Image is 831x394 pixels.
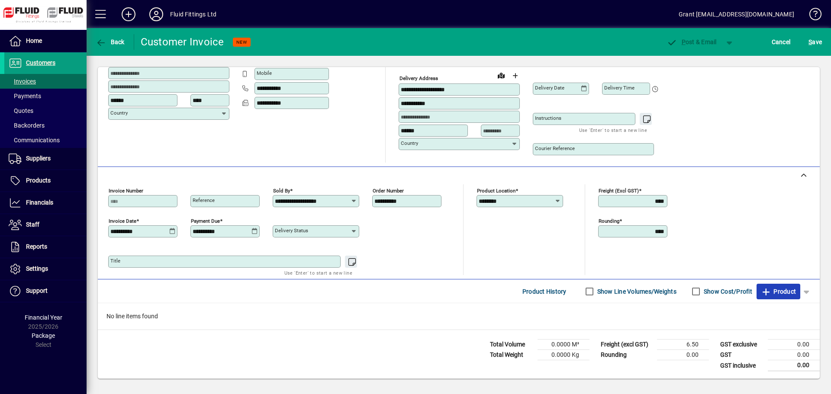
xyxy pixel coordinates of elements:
mat-label: Mobile [257,70,272,76]
span: Products [26,177,51,184]
button: Choose address [508,69,522,83]
mat-label: Courier Reference [535,145,575,151]
td: 0.00 [768,350,820,360]
span: Suppliers [26,155,51,162]
mat-label: Invoice date [109,218,136,224]
a: Reports [4,236,87,258]
div: Grant [EMAIL_ADDRESS][DOMAIN_NAME] [679,7,794,21]
a: View on map [494,68,508,82]
a: Settings [4,258,87,280]
span: Customers [26,59,55,66]
td: 0.00 [768,360,820,371]
a: Support [4,280,87,302]
span: Invoices [9,78,36,85]
mat-label: Title [110,258,120,264]
mat-label: Rounding [599,218,619,224]
span: Quotes [9,107,33,114]
td: 0.00 [768,340,820,350]
td: 0.00 [657,350,709,360]
span: Reports [26,243,47,250]
mat-label: Country [110,110,128,116]
mat-label: Product location [477,188,515,194]
td: Rounding [596,350,657,360]
span: ave [808,35,822,49]
a: Invoices [4,74,87,89]
mat-label: Payment due [191,218,220,224]
span: Product History [522,285,567,298]
a: Suppliers [4,148,87,170]
td: GST [716,350,768,360]
label: Show Line Volumes/Weights [596,287,676,296]
td: 0.0000 Kg [538,350,589,360]
span: NEW [236,39,247,45]
a: Financials [4,192,87,214]
td: GST inclusive [716,360,768,371]
mat-label: Country [401,140,418,146]
span: Product [761,285,796,298]
mat-label: Delivery status [275,227,308,234]
a: Home [4,30,87,52]
button: Add [115,6,142,22]
div: Fluid Fittings Ltd [170,7,216,21]
span: ost & Email [667,38,717,45]
a: Knowledge Base [803,2,820,30]
td: Freight (excl GST) [596,340,657,350]
td: Total Volume [486,340,538,350]
button: Product [757,284,800,299]
span: Settings [26,265,48,272]
span: Payments [9,93,41,99]
a: Payments [4,89,87,103]
span: P [682,38,686,45]
label: Show Cost/Profit [702,287,752,296]
div: No line items found [98,303,820,330]
mat-label: Delivery time [604,85,635,91]
button: Post & Email [662,34,721,50]
a: Products [4,170,87,192]
span: Communications [9,137,60,144]
mat-label: Sold by [273,188,290,194]
mat-label: Order number [373,188,404,194]
td: 0.0000 M³ [538,340,589,350]
a: Communications [4,133,87,147]
app-page-header-button: Back [87,34,134,50]
button: Save [806,34,824,50]
button: Cancel [770,34,793,50]
td: GST exclusive [716,340,768,350]
button: Profile [142,6,170,22]
a: Staff [4,214,87,236]
mat-hint: Use 'Enter' to start a new line [579,125,647,135]
span: Home [26,37,42,44]
td: 6.50 [657,340,709,350]
a: Quotes [4,103,87,118]
mat-label: Invoice number [109,188,143,194]
mat-label: Delivery date [535,85,564,91]
span: Support [26,287,48,294]
button: Back [93,34,127,50]
mat-label: Reference [193,197,215,203]
mat-hint: Use 'Enter' to start a new line [284,268,352,278]
button: Product History [519,284,570,299]
span: Package [32,332,55,339]
span: Back [96,38,125,45]
a: Backorders [4,118,87,133]
span: S [808,38,812,45]
div: Customer Invoice [141,35,224,49]
mat-label: Freight (excl GST) [599,188,639,194]
td: Total Weight [486,350,538,360]
span: Financials [26,199,53,206]
span: Cancel [772,35,791,49]
mat-label: Instructions [535,115,561,121]
span: Financial Year [25,314,62,321]
span: Backorders [9,122,45,129]
span: Staff [26,221,39,228]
